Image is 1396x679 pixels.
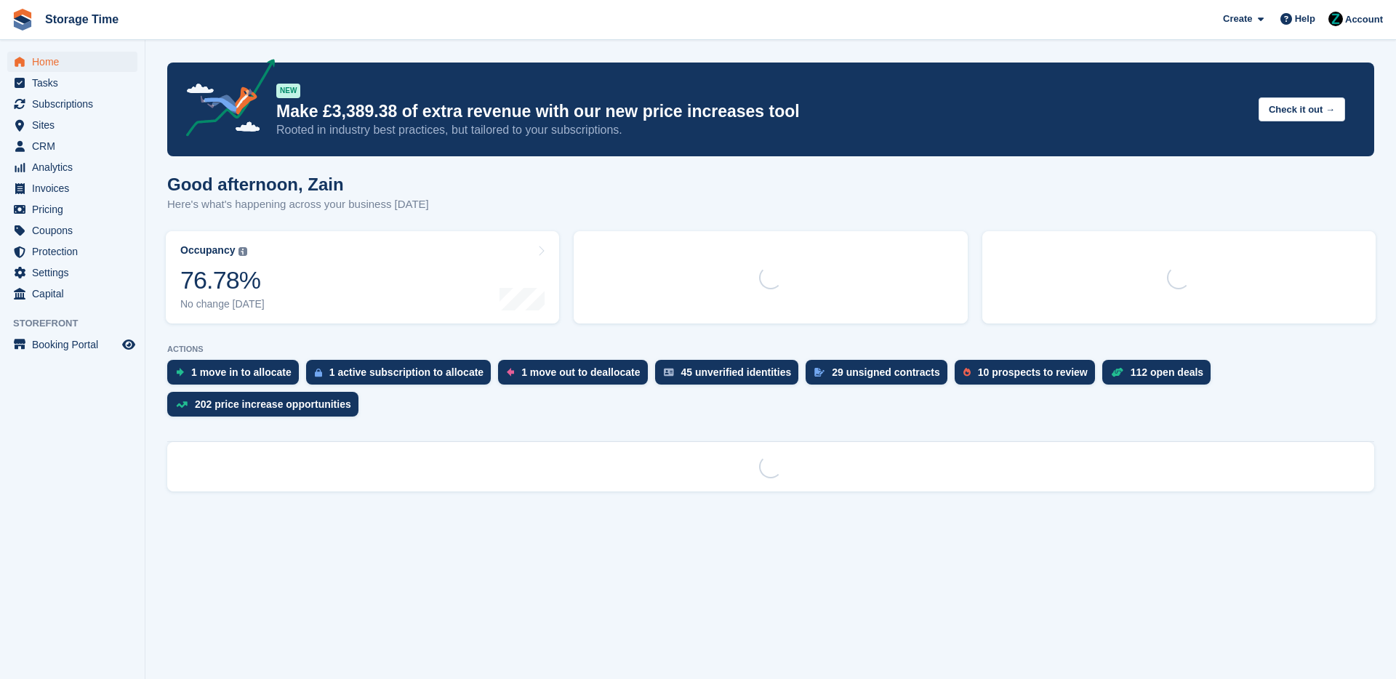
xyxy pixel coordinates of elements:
[32,94,119,114] span: Subscriptions
[32,52,119,72] span: Home
[32,199,119,220] span: Pricing
[315,368,322,377] img: active_subscription_to_allocate_icon-d502201f5373d7db506a760aba3b589e785aa758c864c3986d89f69b8ff3...
[7,94,137,114] a: menu
[655,360,806,392] a: 45 unverified identities
[1102,360,1218,392] a: 112 open deals
[7,220,137,241] a: menu
[7,334,137,355] a: menu
[12,9,33,31] img: stora-icon-8386f47178a22dfd0bd8f6a31ec36ba5ce8667c1dd55bd0f319d3a0aa187defe.svg
[276,101,1247,122] p: Make £3,389.38 of extra revenue with our new price increases tool
[1345,12,1383,27] span: Account
[167,360,306,392] a: 1 move in to allocate
[276,122,1247,138] p: Rooted in industry best practices, but tailored to your subscriptions.
[167,196,429,213] p: Here's what's happening across your business [DATE]
[32,115,119,135] span: Sites
[167,345,1374,354] p: ACTIONS
[963,368,971,377] img: prospect-51fa495bee0391a8d652442698ab0144808aea92771e9ea1ae160a38d050c398.svg
[521,366,640,378] div: 1 move out to deallocate
[7,115,137,135] a: menu
[1111,367,1123,377] img: deal-1b604bf984904fb50ccaf53a9ad4b4a5d6e5aea283cecdc64d6e3604feb123c2.svg
[7,284,137,304] a: menu
[176,401,188,408] img: price_increase_opportunities-93ffe204e8149a01c8c9dc8f82e8f89637d9d84a8eef4429ea346261dce0b2c0.svg
[978,366,1088,378] div: 10 prospects to review
[191,366,292,378] div: 1 move in to allocate
[32,241,119,262] span: Protection
[32,157,119,177] span: Analytics
[32,334,119,355] span: Booking Portal
[7,52,137,72] a: menu
[39,7,124,31] a: Storage Time
[681,366,792,378] div: 45 unverified identities
[180,244,235,257] div: Occupancy
[238,247,247,256] img: icon-info-grey-7440780725fd019a000dd9b08b2336e03edf1995a4989e88bcd33f0948082b44.svg
[806,360,955,392] a: 29 unsigned contracts
[166,231,559,324] a: Occupancy 76.78% No change [DATE]
[7,199,137,220] a: menu
[832,366,940,378] div: 29 unsigned contracts
[120,336,137,353] a: Preview store
[32,220,119,241] span: Coupons
[306,360,498,392] a: 1 active subscription to allocate
[1328,12,1343,26] img: Zain Sarwar
[167,392,366,424] a: 202 price increase opportunities
[7,241,137,262] a: menu
[32,178,119,198] span: Invoices
[1295,12,1315,26] span: Help
[507,368,514,377] img: move_outs_to_deallocate_icon-f764333ba52eb49d3ac5e1228854f67142a1ed5810a6f6cc68b1a99e826820c5.svg
[7,157,137,177] a: menu
[955,360,1102,392] a: 10 prospects to review
[32,136,119,156] span: CRM
[180,298,265,310] div: No change [DATE]
[1131,366,1203,378] div: 112 open deals
[176,368,184,377] img: move_ins_to_allocate_icon-fdf77a2bb77ea45bf5b3d319d69a93e2d87916cf1d5bf7949dd705db3b84f3ca.svg
[195,398,351,410] div: 202 price increase opportunities
[329,366,484,378] div: 1 active subscription to allocate
[174,59,276,142] img: price-adjustments-announcement-icon-8257ccfd72463d97f412b2fc003d46551f7dbcb40ab6d574587a9cd5c0d94...
[814,368,825,377] img: contract_signature_icon-13c848040528278c33f63329250d36e43548de30e8caae1d1a13099fd9432cc5.svg
[7,262,137,283] a: menu
[180,265,265,295] div: 76.78%
[276,84,300,98] div: NEW
[7,178,137,198] a: menu
[498,360,654,392] a: 1 move out to deallocate
[32,262,119,283] span: Settings
[1259,97,1345,121] button: Check it out →
[167,174,429,194] h1: Good afternoon, Zain
[32,73,119,93] span: Tasks
[7,136,137,156] a: menu
[664,368,674,377] img: verify_identity-adf6edd0f0f0b5bbfe63781bf79b02c33cf7c696d77639b501bdc392416b5a36.svg
[7,73,137,93] a: menu
[1223,12,1252,26] span: Create
[13,316,145,331] span: Storefront
[32,284,119,304] span: Capital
